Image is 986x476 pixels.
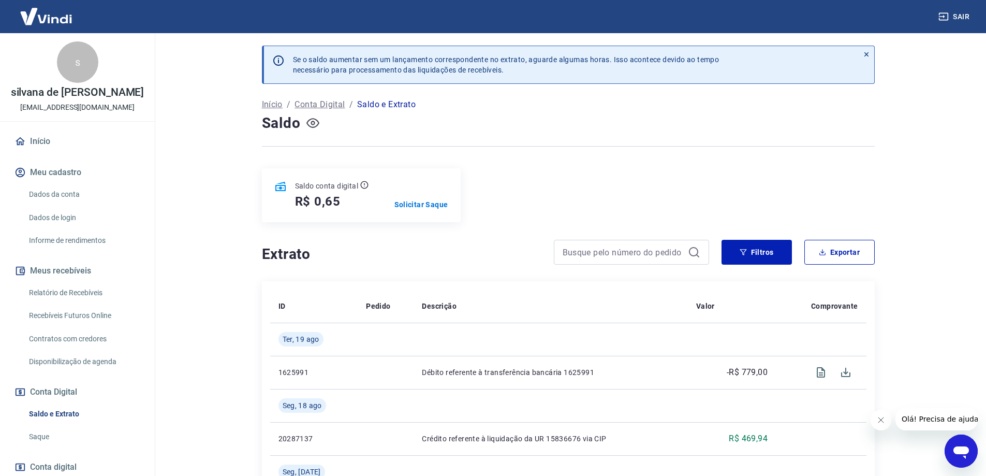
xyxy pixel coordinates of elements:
[57,41,98,83] div: s
[366,301,390,311] p: Pedido
[30,460,77,474] span: Conta digital
[25,230,142,251] a: Informe de rendimentos
[394,199,448,210] a: Solicitar Saque
[12,161,142,184] button: Meu cadastro
[811,301,858,311] p: Comprovante
[262,244,541,265] h4: Extrato
[727,366,768,379] p: -R$ 779,00
[25,403,142,425] a: Saldo e Extrato
[295,193,341,210] h5: R$ 0,65
[563,244,684,260] input: Busque pelo número do pedido
[20,102,135,113] p: [EMAIL_ADDRESS][DOMAIN_NAME]
[283,400,322,411] span: Seg, 18 ago
[422,367,679,378] p: Débito referente à transferência bancária 1625991
[295,181,359,191] p: Saldo conta digital
[808,360,833,385] span: Visualizar
[936,7,974,26] button: Sair
[262,98,283,111] a: Início
[871,410,891,430] iframe: Fechar mensagem
[25,351,142,372] a: Disponibilização de agenda
[696,301,715,311] p: Valor
[25,282,142,304] a: Relatório de Recebíveis
[729,432,768,445] p: R$ 469,94
[25,184,142,205] a: Dados da conta
[422,434,679,444] p: Crédito referente à liquidação da UR 15836676 via CIP
[25,426,142,448] a: Saque
[262,113,301,134] h4: Saldo
[25,207,142,228] a: Dados de login
[11,87,144,98] p: silvana de [PERSON_NAME]
[25,328,142,350] a: Contratos com credores
[722,240,792,265] button: Filtros
[895,408,978,430] iframe: Mensagem da empresa
[12,381,142,403] button: Conta Digital
[422,301,457,311] p: Descrição
[278,301,286,311] p: ID
[833,360,858,385] span: Download
[12,130,142,153] a: Início
[283,334,319,344] span: Ter, 19 ago
[25,305,142,326] a: Recebíveis Futuros Online
[804,240,875,265] button: Exportar
[293,54,719,75] p: Se o saldo aumentar sem um lançamento correspondente no extrato, aguarde algumas horas. Isso acon...
[6,7,87,16] span: Olá! Precisa de ajuda?
[278,367,350,378] p: 1625991
[945,435,978,468] iframe: Botão para abrir a janela de mensagens
[349,98,353,111] p: /
[12,1,80,32] img: Vindi
[295,98,345,111] a: Conta Digital
[357,98,416,111] p: Saldo e Extrato
[278,434,350,444] p: 20287137
[287,98,290,111] p: /
[12,259,142,282] button: Meus recebíveis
